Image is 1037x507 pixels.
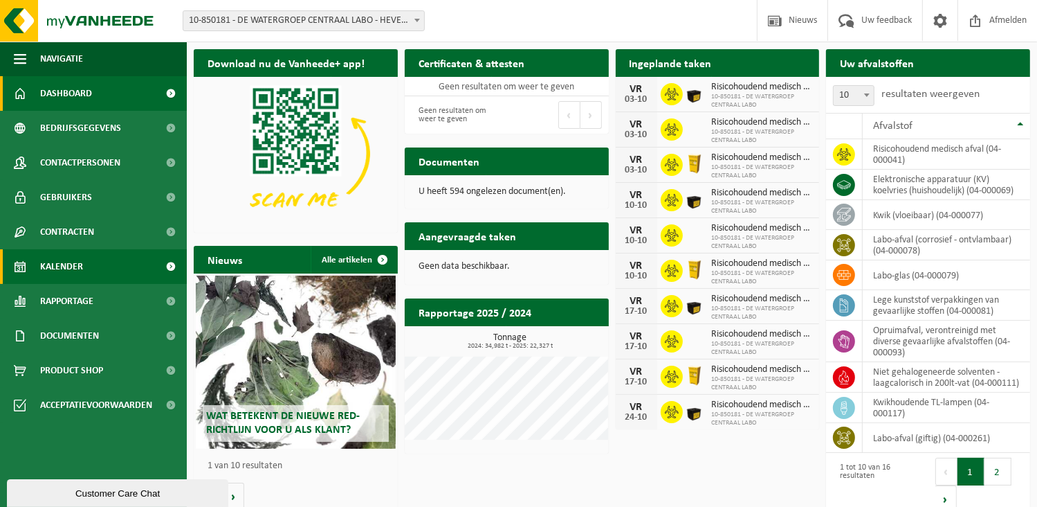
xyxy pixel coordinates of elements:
div: VR [623,190,650,201]
span: Risicohoudend medisch afval [712,400,813,411]
a: Wat betekent de nieuwe RED-richtlijn voor u als klant? [196,276,396,449]
div: 10-10 [623,272,650,281]
div: 10-10 [623,201,650,211]
span: 10-850181 - DE WATERGROEP CENTRAAL LABO [712,375,813,392]
td: kwikhoudende TL-lampen (04-000117) [863,393,1030,423]
img: LP-SB-00060-HPE-C6 [683,258,706,281]
td: kwik (vloeibaar) (04-000077) [863,200,1030,230]
span: 10-850181 - DE WATERGROEP CENTRAAL LABO [712,269,813,286]
span: Dashboard [40,76,92,111]
span: 10-850181 - DE WATERGROEP CENTRAAL LABO [712,340,813,357]
span: 10-850181 - DE WATERGROEP CENTRAAL LABO [712,234,813,251]
img: LP-SB-00030-HPE-51 [683,399,706,423]
p: U heeft 594 ongelezen document(en). [419,187,595,197]
span: Product Shop [40,353,103,388]
span: Bedrijfsgegevens [40,111,121,145]
span: Risicohoudend medisch afval [712,117,813,128]
button: 1 [957,458,984,486]
h2: Rapportage 2025 / 2024 [405,299,545,326]
div: 17-10 [623,377,650,387]
span: 10-850181 - DE WATERGROEP CENTRAAL LABO - HEVERLEE [183,11,424,30]
p: 1 van 10 resultaten [208,461,391,471]
td: labo-afval (giftig) (04-000261) [863,423,1030,453]
a: Alle artikelen [311,246,396,274]
td: opruimafval, verontreinigd met diverse gevaarlijke afvalstoffen (04-000093) [863,321,1030,362]
a: Bekijk rapportage [506,326,607,353]
td: Geen resultaten om weer te geven [405,77,609,96]
div: VR [623,154,650,166]
button: 2 [984,458,1011,486]
span: Rapportage [40,284,93,319]
td: elektronische apparatuur (KV) koelvries (huishoudelijk) (04-000069) [863,170,1030,200]
span: Navigatie [40,42,83,76]
iframe: chat widget [7,477,231,507]
span: 10-850181 - DE WATERGROEP CENTRAAL LABO [712,411,813,427]
div: VR [623,402,650,413]
span: Wat betekent de nieuwe RED-richtlijn voor u als klant? [206,411,360,435]
span: Risicohoudend medisch afval [712,152,813,163]
div: 24-10 [623,413,650,423]
button: Next [580,101,602,129]
span: 10-850181 - DE WATERGROEP CENTRAAL LABO - HEVERLEE [183,10,425,31]
div: 17-10 [623,342,650,352]
h2: Aangevraagde taken [405,222,530,249]
h2: Documenten [405,148,493,175]
span: Risicohoudend medisch afval [712,223,813,234]
div: 03-10 [623,95,650,105]
span: Risicohoudend medisch afval [712,188,813,199]
div: VR [623,366,650,377]
span: 10-850181 - DE WATERGROEP CENTRAAL LABO [712,199,813,215]
span: Contactpersonen [40,145,120,180]
h2: Nieuws [194,246,256,273]
span: Risicohoudend medisch afval [712,294,813,305]
span: 2024: 34,982 t - 2025: 22,327 t [412,343,609,350]
div: VR [623,225,650,236]
span: Afvalstof [873,121,912,132]
label: resultaten weergeven [881,89,980,100]
td: niet gehalogeneerde solventen - laagcalorisch in 200lt-vat (04-000111) [863,362,1030,393]
img: LP-SB-00030-HPE-51 [683,81,706,105]
div: 17-10 [623,307,650,317]
span: Risicohoudend medisch afval [712,82,813,93]
div: VR [623,119,650,130]
span: Gebruikers [40,180,92,215]
img: LP-SB-00030-HPE-51 [683,187,706,211]
button: Previous [935,458,957,486]
span: Kalender [40,249,83,284]
div: VR [623,331,650,342]
div: 10-10 [623,236,650,246]
span: Acceptatievoorwaarden [40,388,152,423]
span: 10 [833,85,874,106]
span: Risicohoudend medisch afval [712,329,813,340]
img: LP-SB-00060-HPE-C6 [683,152,706,175]
span: 10 [834,86,874,105]
h3: Tonnage [412,333,609,350]
span: 10-850181 - DE WATERGROEP CENTRAAL LABO [712,93,813,109]
p: Geen data beschikbaar. [419,262,595,272]
span: 10-850181 - DE WATERGROEP CENTRAAL LABO [712,305,813,321]
span: Contracten [40,215,94,249]
div: 03-10 [623,130,650,140]
td: labo-glas (04-000079) [863,260,1030,290]
img: LP-SB-00060-HPE-C6 [683,364,706,387]
div: 03-10 [623,166,650,175]
span: 10-850181 - DE WATERGROEP CENTRAAL LABO [712,163,813,180]
span: Risicohoudend medisch afval [712,258,813,269]
button: Previous [558,101,580,129]
span: Documenten [40,319,99,353]
h2: Ingeplande taken [616,49,726,76]
div: VR [623,296,650,307]
img: LP-SB-00030-HPE-51 [683,293,706,317]
span: 10-850181 - DE WATERGROEP CENTRAAL LABO [712,128,813,145]
img: Download de VHEPlus App [194,77,398,230]
div: VR [623,84,650,95]
h2: Uw afvalstoffen [826,49,928,76]
td: lege kunststof verpakkingen van gevaarlijke stoffen (04-000081) [863,290,1030,321]
td: risicohoudend medisch afval (04-000041) [863,139,1030,170]
div: VR [623,260,650,272]
h2: Certificaten & attesten [405,49,538,76]
div: Geen resultaten om weer te geven [412,100,499,130]
td: labo-afval (corrosief - ontvlambaar) (04-000078) [863,230,1030,260]
h2: Download nu de Vanheede+ app! [194,49,378,76]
